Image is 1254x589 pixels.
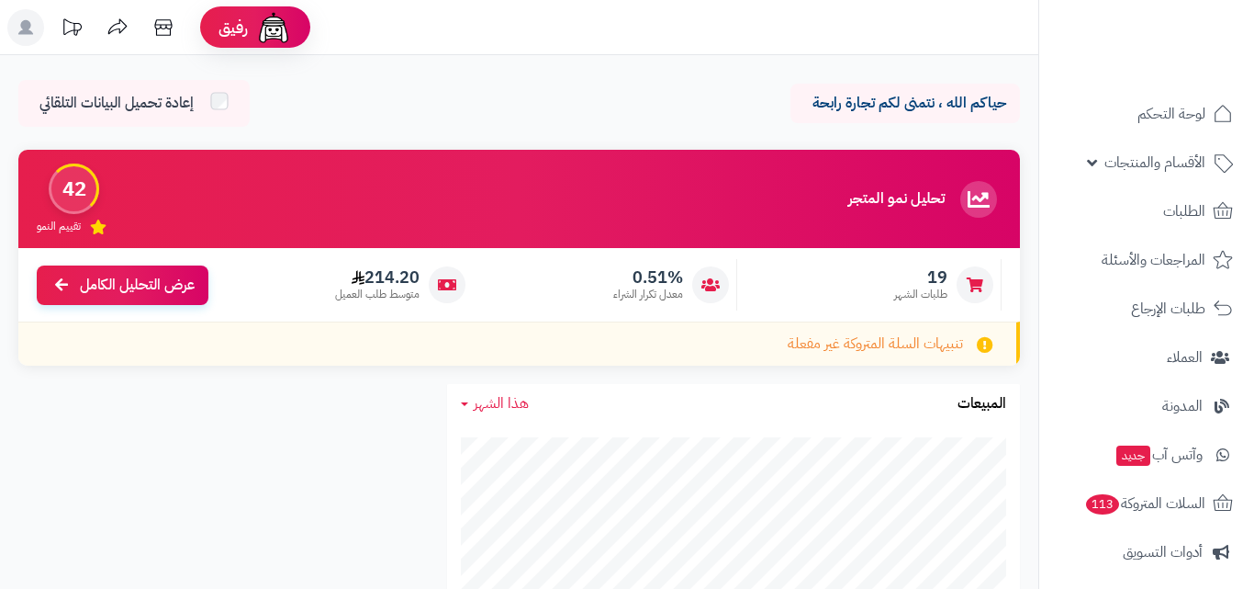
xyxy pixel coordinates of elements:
[1137,101,1205,127] span: لوحة التحكم
[80,275,195,296] span: عرض التحليل الكامل
[255,9,292,46] img: ai-face.png
[335,287,420,302] span: متوسط طلب العميل
[1084,491,1205,516] span: السلات المتروكة
[1163,198,1205,224] span: الطلبات
[37,219,81,234] span: تقييم النمو
[1050,287,1243,331] a: طلبات الإرجاع
[1050,189,1243,233] a: الطلبات
[461,393,529,414] a: هذا الشهر
[1050,530,1243,574] a: أدوات التسويق
[335,267,420,288] span: 214.20
[894,267,947,288] span: 19
[1050,433,1243,477] a: وآتس آبجديد
[39,93,194,114] span: إعادة تحميل البيانات التلقائي
[894,287,947,302] span: طلبات الشهر
[804,93,1006,114] p: حياكم الله ، نتمنى لكم تجارة رابحة
[613,287,683,302] span: معدل تكرار الشراء
[1131,296,1205,322] span: طلبات الإرجاع
[1116,446,1150,466] span: جديد
[957,396,1006,413] h3: المبيعات
[1050,384,1243,428] a: المدونة
[1162,393,1203,419] span: المدونة
[1102,247,1205,273] span: المراجعات والأسئلة
[1104,150,1205,176] span: الأقسام والمنتجات
[1050,335,1243,379] a: العملاء
[1050,481,1243,526] a: السلات المتروكة113
[1129,24,1237,62] img: logo-2.png
[848,191,945,208] h3: تحليل نمو المتجر
[1114,442,1203,468] span: وآتس آب
[37,266,208,305] a: عرض التحليل الكامل
[218,17,248,39] span: رفيق
[1123,539,1203,565] span: أدوات التسويق
[613,267,683,288] span: 0.51%
[474,392,529,414] span: هذا الشهر
[1167,345,1203,370] span: العملاء
[49,9,95,51] a: تحديثات المنصة
[1084,493,1120,515] span: 113
[788,334,963,355] span: تنبيهات السلة المتروكة غير مفعلة
[1050,238,1243,282] a: المراجعات والأسئلة
[1050,92,1243,136] a: لوحة التحكم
